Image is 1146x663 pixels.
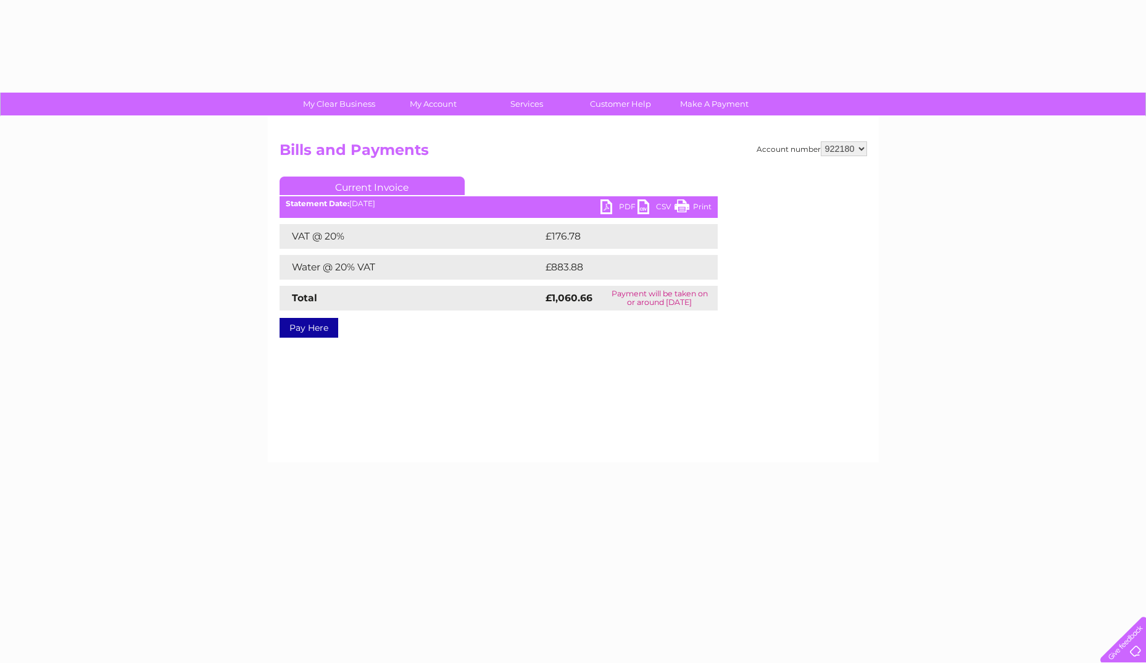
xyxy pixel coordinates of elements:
[757,141,867,156] div: Account number
[288,93,390,115] a: My Clear Business
[280,141,867,165] h2: Bills and Payments
[663,93,765,115] a: Make A Payment
[600,199,637,217] a: PDF
[542,224,695,249] td: £176.78
[382,93,484,115] a: My Account
[280,199,718,208] div: [DATE]
[542,255,696,280] td: £883.88
[546,292,592,304] strong: £1,060.66
[602,286,717,311] td: Payment will be taken on or around [DATE]
[476,93,578,115] a: Services
[292,292,317,304] strong: Total
[637,199,675,217] a: CSV
[286,199,349,208] b: Statement Date:
[280,255,542,280] td: Water @ 20% VAT
[570,93,671,115] a: Customer Help
[675,199,712,217] a: Print
[280,224,542,249] td: VAT @ 20%
[280,318,338,338] a: Pay Here
[280,177,465,195] a: Current Invoice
